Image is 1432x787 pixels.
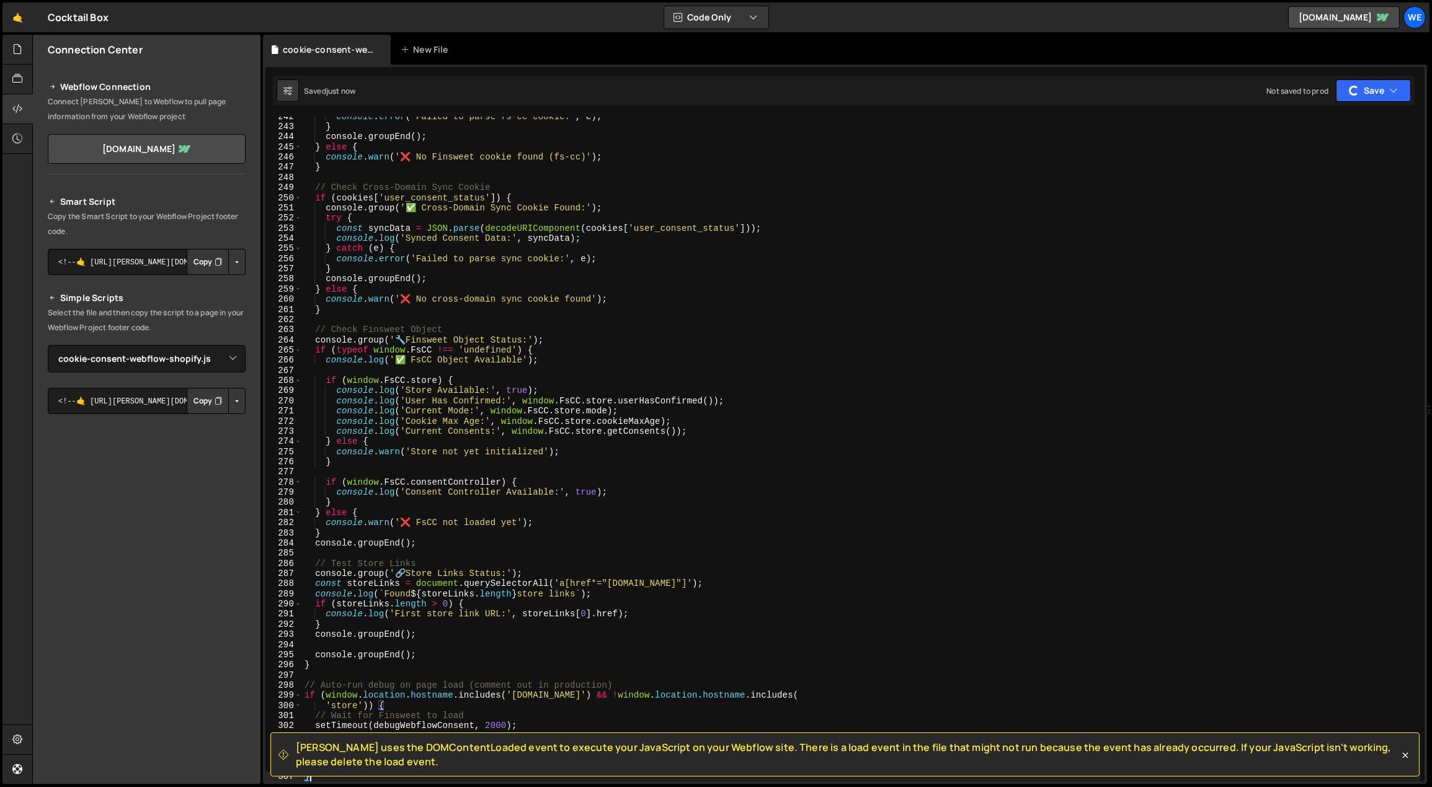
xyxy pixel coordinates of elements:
div: 244 [265,132,302,142]
textarea: <!--🤙 [URL][PERSON_NAME][DOMAIN_NAME]> <script>document.addEventListener("DOMContentLoaded", func... [48,249,246,275]
div: 265 [265,345,302,355]
div: 303 [265,731,302,741]
div: 248 [265,173,302,182]
div: 298 [265,680,302,690]
div: 274 [265,436,302,446]
div: New File [401,43,453,56]
div: 292 [265,619,302,629]
div: Button group with nested dropdown [187,249,246,275]
div: 263 [265,325,302,335]
div: 278 [265,477,302,487]
div: 270 [265,396,302,406]
div: 271 [265,406,302,416]
div: 272 [265,416,302,426]
div: 260 [265,294,302,304]
div: 297 [265,670,302,680]
div: 299 [265,690,302,700]
iframe: YouTube video player [48,434,247,546]
p: Copy the Smart Script to your Webflow Project footer code. [48,209,246,239]
div: 243 [265,122,302,132]
a: [DOMAIN_NAME] [1288,6,1400,29]
div: 293 [265,629,302,639]
div: 261 [265,305,302,315]
div: 259 [265,284,302,294]
div: Saved [304,86,355,96]
div: 267 [265,366,302,376]
div: 276 [265,457,302,467]
button: Save [1336,79,1411,102]
button: Copy [187,388,229,414]
a: [DOMAIN_NAME] [48,134,246,164]
div: 251 [265,203,302,213]
div: Not saved to prod [1266,86,1328,96]
div: 305 [265,752,302,762]
div: 289 [265,589,302,599]
span: [PERSON_NAME] uses the DOMContentLoaded event to execute your JavaScript on your Webflow site. Th... [296,740,1399,768]
p: Connect [PERSON_NAME] to Webflow to pull page information from your Webflow project [48,94,246,124]
h2: Smart Script [48,194,246,209]
div: 253 [265,223,302,233]
div: 284 [265,538,302,548]
div: 255 [265,243,302,253]
div: 268 [265,376,302,385]
div: Cocktail Box [48,10,109,25]
div: 246 [265,152,302,162]
div: 304 [265,741,302,751]
div: 252 [265,213,302,223]
div: 287 [265,569,302,578]
div: 279 [265,487,302,497]
div: 250 [265,193,302,203]
div: Button group with nested dropdown [187,388,246,414]
div: 300 [265,701,302,711]
div: 258 [265,274,302,284]
div: 302 [265,721,302,731]
div: 254 [265,233,302,243]
div: 283 [265,528,302,538]
div: 307 [265,771,302,781]
div: 301 [265,711,302,721]
div: 269 [265,385,302,395]
div: 275 [265,447,302,457]
div: 262 [265,315,302,325]
button: Copy [187,249,229,275]
a: 🤙 [2,2,33,32]
div: 249 [265,182,302,192]
div: 281 [265,508,302,518]
div: 266 [265,355,302,365]
div: 257 [265,264,302,274]
div: just now [326,86,355,96]
a: We [1403,6,1426,29]
h2: Simple Scripts [48,290,246,305]
h2: Webflow Connection [48,79,246,94]
div: 286 [265,559,302,569]
div: 288 [265,578,302,588]
button: Code Only [664,6,768,29]
textarea: <!--🤙 [URL][PERSON_NAME][DOMAIN_NAME]> <script>document.addEventListener("DOMContentLoaded", func... [48,388,246,414]
div: 245 [265,142,302,152]
div: 294 [265,640,302,650]
div: 282 [265,518,302,528]
div: cookie-consent-webflow-shopify.js [283,43,376,56]
div: 306 [265,762,302,771]
div: 290 [265,599,302,609]
div: 291 [265,609,302,619]
div: 273 [265,426,302,436]
div: 280 [265,497,302,507]
div: 295 [265,650,302,660]
div: 256 [265,254,302,264]
div: 285 [265,548,302,558]
h2: Connection Center [48,43,143,56]
div: 264 [265,335,302,345]
div: 277 [265,467,302,477]
iframe: YouTube video player [48,554,247,666]
div: 296 [265,660,302,670]
p: Select the file and then copy the script to a page in your Webflow Project footer code. [48,305,246,335]
div: 247 [265,162,302,172]
div: 242 [265,112,302,122]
